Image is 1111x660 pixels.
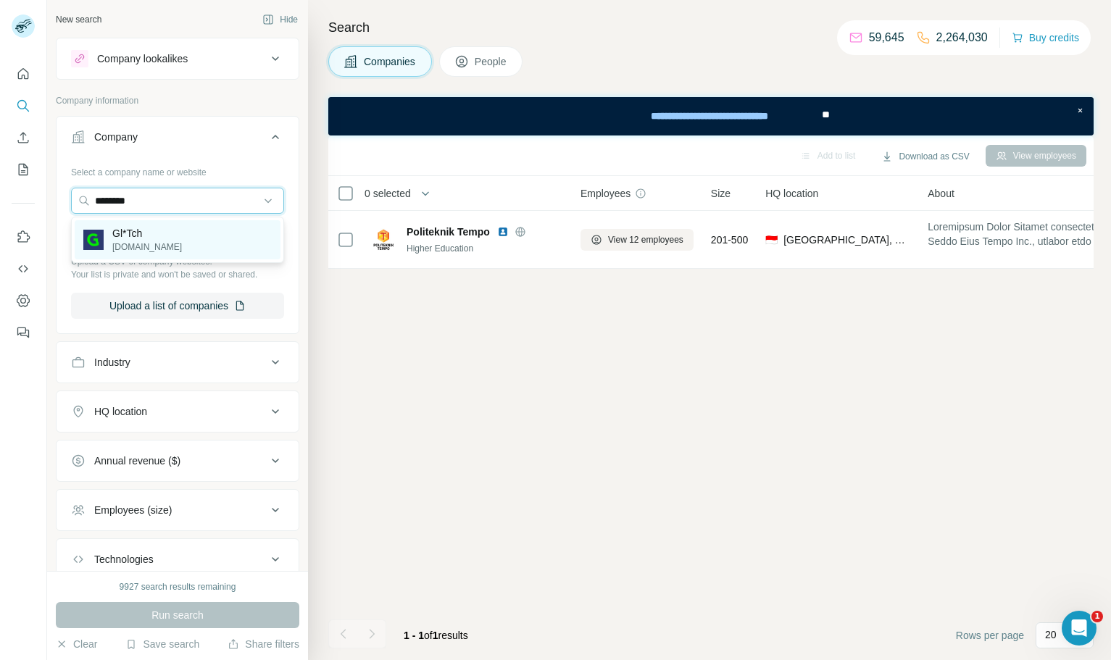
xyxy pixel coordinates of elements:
span: results [404,630,468,641]
span: People [475,54,508,69]
span: Employees [581,186,631,201]
div: New search [56,13,101,26]
button: Use Surfe API [12,256,35,282]
button: Save search [125,637,199,651]
div: Industry [94,355,130,369]
span: of [424,630,433,641]
span: Rows per page [956,628,1024,643]
p: [DOMAIN_NAME] [112,241,182,254]
button: Employees (size) [57,493,299,527]
div: 9927 search results remaining [120,580,236,593]
span: Companies [364,54,417,69]
div: Technologies [94,552,154,567]
span: 1 [1091,611,1103,622]
span: 🇮🇩 [765,233,778,247]
span: 0 selected [365,186,411,201]
button: Buy credits [1012,28,1079,48]
button: Use Surfe on LinkedIn [12,224,35,250]
button: Dashboard [12,288,35,314]
iframe: Intercom live chat [1062,611,1097,646]
img: LinkedIn logo [497,226,509,238]
span: 1 [433,630,438,641]
button: Annual revenue ($) [57,443,299,478]
p: Gl*Tch [112,226,182,241]
button: Search [12,93,35,119]
span: View 12 employees [608,233,683,246]
span: Size [711,186,731,201]
p: Your list is private and won't be saved or shared. [71,268,284,281]
button: Clear [56,637,97,651]
button: Feedback [12,319,35,346]
button: Upload a list of companies [71,293,284,319]
p: 20 [1045,627,1057,642]
button: Share filters [228,637,299,651]
div: Company lookalikes [97,51,188,66]
img: Gl*Tch [83,230,104,250]
p: 59,645 [869,29,904,46]
div: Select a company name or website [71,160,284,179]
button: My lists [12,156,35,183]
button: HQ location [57,394,299,429]
button: Technologies [57,542,299,577]
button: Enrich CSV [12,125,35,151]
p: Company information [56,94,299,107]
span: 1 - 1 [404,630,424,641]
iframe: Banner [328,97,1094,135]
span: About [928,186,954,201]
div: Company [94,130,138,144]
span: 201-500 [711,233,748,247]
span: HQ location [765,186,818,201]
div: Employees (size) [94,503,172,517]
div: HQ location [94,404,147,419]
span: [GEOGRAPHIC_DATA], Special capital Region of [GEOGRAPHIC_DATA], [GEOGRAPHIC_DATA] [783,233,910,247]
button: Hide [252,9,308,30]
button: Download as CSV [871,146,979,167]
h4: Search [328,17,1094,38]
button: Company lookalikes [57,41,299,76]
span: Politeknik Tempo [407,225,490,239]
p: 2,264,030 [936,29,988,46]
div: Annual revenue ($) [94,454,180,468]
button: Company [57,120,299,160]
img: Logo of Politeknik Tempo [372,228,395,251]
button: Quick start [12,61,35,87]
button: View 12 employees [581,229,694,251]
button: Industry [57,345,299,380]
div: Higher Education [407,242,563,255]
